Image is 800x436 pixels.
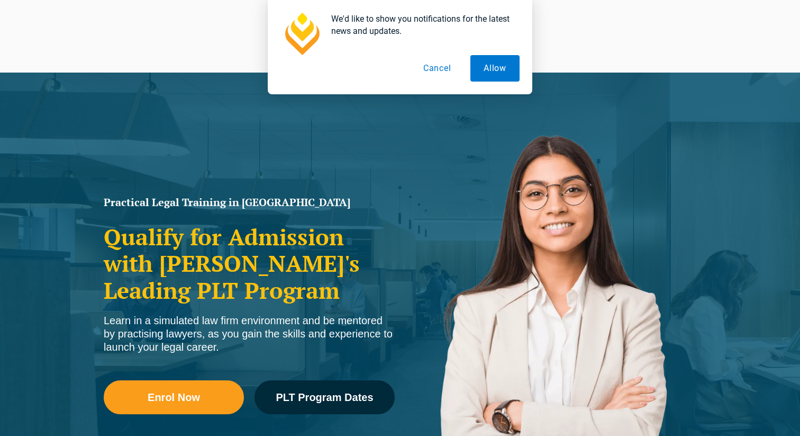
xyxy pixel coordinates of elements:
h2: Qualify for Admission with [PERSON_NAME]'s Leading PLT Program [104,224,395,304]
button: Cancel [410,55,465,82]
div: We'd like to show you notifications for the latest news and updates. [323,13,520,37]
div: Learn in a simulated law firm environment and be mentored by practising lawyers, as you gain the ... [104,314,395,354]
span: Enrol Now [148,392,200,403]
img: notification icon [280,13,323,55]
button: Allow [470,55,520,82]
span: PLT Program Dates [276,392,373,403]
a: PLT Program Dates [254,380,395,414]
a: Enrol Now [104,380,244,414]
h1: Practical Legal Training in [GEOGRAPHIC_DATA] [104,197,395,208]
